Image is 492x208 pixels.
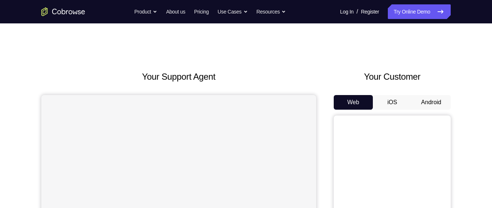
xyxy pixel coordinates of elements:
a: Pricing [194,4,209,19]
a: About us [166,4,185,19]
button: Product [135,4,158,19]
button: Resources [257,4,286,19]
a: Log In [340,4,353,19]
button: iOS [373,95,412,110]
a: Try Online Demo [388,4,451,19]
button: Use Cases [217,4,247,19]
a: Go to the home page [41,7,85,16]
h2: Your Support Agent [41,70,316,83]
a: Register [361,4,379,19]
h2: Your Customer [334,70,451,83]
button: Web [334,95,373,110]
button: Android [412,95,451,110]
span: / [356,7,358,16]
